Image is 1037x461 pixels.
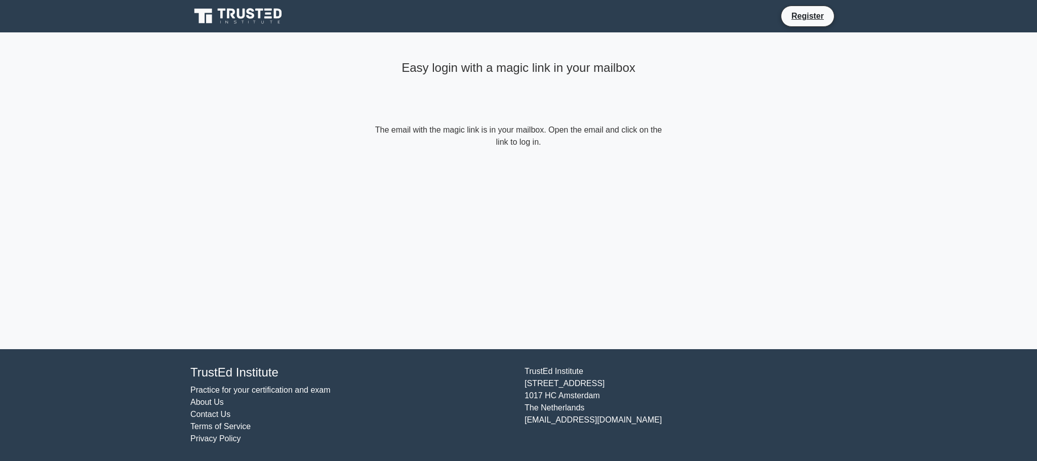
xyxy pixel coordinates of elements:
[785,10,830,22] a: Register
[190,410,230,418] a: Contact Us
[190,434,241,443] a: Privacy Policy
[518,365,853,445] div: TrustEd Institute [STREET_ADDRESS] 1017 HC Amsterdam The Netherlands [EMAIL_ADDRESS][DOMAIN_NAME]
[373,61,664,75] h4: Easy login with a magic link in your mailbox
[190,398,224,406] a: About Us
[190,386,331,394] a: Practice for your certification and exam
[190,365,512,380] h4: TrustEd Institute
[190,422,251,431] a: Terms of Service
[373,124,664,148] form: The email with the magic link is in your mailbox. Open the email and click on the link to log in.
